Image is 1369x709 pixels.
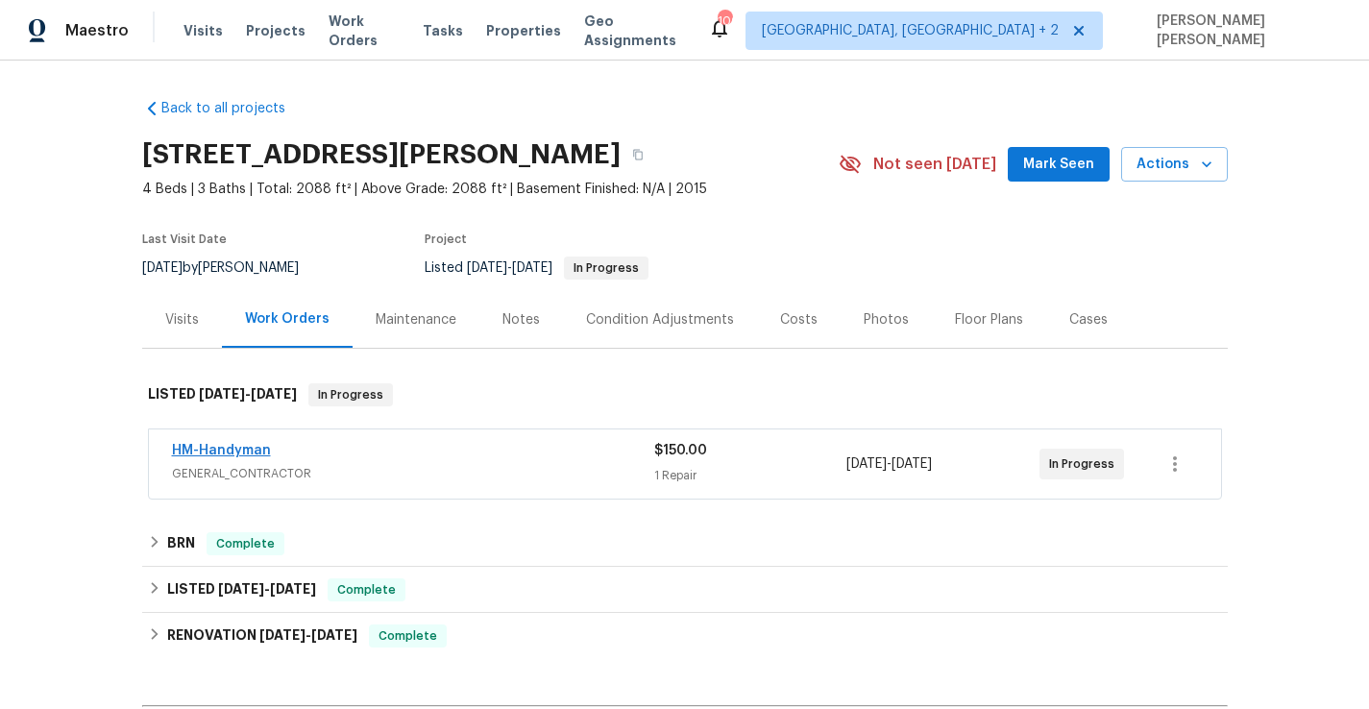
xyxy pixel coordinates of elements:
[142,521,1228,567] div: BRN Complete
[183,21,223,40] span: Visits
[1023,153,1094,177] span: Mark Seen
[584,12,685,50] span: Geo Assignments
[425,233,467,245] span: Project
[142,99,327,118] a: Back to all projects
[376,310,456,330] div: Maintenance
[330,580,403,599] span: Complete
[218,582,264,596] span: [DATE]
[621,137,655,172] button: Copy Address
[1008,147,1110,183] button: Mark Seen
[873,155,996,174] span: Not seen [DATE]
[1137,153,1212,177] span: Actions
[259,628,306,642] span: [DATE]
[251,387,297,401] span: [DATE]
[586,310,734,330] div: Condition Adjustments
[172,464,654,483] span: GENERAL_CONTRACTOR
[310,385,391,404] span: In Progress
[566,262,647,274] span: In Progress
[167,578,316,601] h6: LISTED
[423,24,463,37] span: Tasks
[329,12,400,50] span: Work Orders
[1121,147,1228,183] button: Actions
[467,261,507,275] span: [DATE]
[780,310,818,330] div: Costs
[846,457,887,471] span: [DATE]
[654,466,847,485] div: 1 Repair
[65,21,129,40] span: Maestro
[165,310,199,330] div: Visits
[425,261,648,275] span: Listed
[467,261,552,275] span: -
[846,454,932,474] span: -
[167,532,195,555] h6: BRN
[502,310,540,330] div: Notes
[148,383,297,406] h6: LISTED
[311,628,357,642] span: [DATE]
[892,457,932,471] span: [DATE]
[718,12,731,31] div: 106
[246,21,306,40] span: Projects
[142,257,322,280] div: by [PERSON_NAME]
[218,582,316,596] span: -
[142,180,839,199] span: 4 Beds | 3 Baths | Total: 2088 ft² | Above Grade: 2088 ft² | Basement Finished: N/A | 2015
[512,261,552,275] span: [DATE]
[172,444,271,457] a: HM-Handyman
[259,628,357,642] span: -
[142,145,621,164] h2: [STREET_ADDRESS][PERSON_NAME]
[208,534,282,553] span: Complete
[142,261,183,275] span: [DATE]
[1049,454,1122,474] span: In Progress
[199,387,297,401] span: -
[1149,12,1340,50] span: [PERSON_NAME] [PERSON_NAME]
[142,567,1228,613] div: LISTED [DATE]-[DATE]Complete
[864,310,909,330] div: Photos
[654,444,707,457] span: $150.00
[1069,310,1108,330] div: Cases
[167,624,357,648] h6: RENOVATION
[762,21,1059,40] span: [GEOGRAPHIC_DATA], [GEOGRAPHIC_DATA] + 2
[142,613,1228,659] div: RENOVATION [DATE]-[DATE]Complete
[245,309,330,329] div: Work Orders
[270,582,316,596] span: [DATE]
[371,626,445,646] span: Complete
[486,21,561,40] span: Properties
[199,387,245,401] span: [DATE]
[142,364,1228,426] div: LISTED [DATE]-[DATE]In Progress
[142,233,227,245] span: Last Visit Date
[955,310,1023,330] div: Floor Plans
